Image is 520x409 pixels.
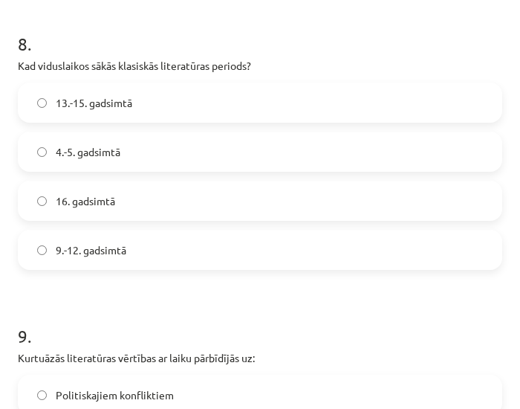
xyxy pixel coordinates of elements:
[37,147,47,157] input: 4.-5. gadsimtā
[56,144,120,160] span: 4.-5. gadsimtā
[56,387,174,403] span: Politiskajiem konfliktiem
[18,300,502,346] h1: 9 .
[37,98,47,108] input: 13.-15. gadsimtā
[37,245,47,255] input: 9.-12. gadsimtā
[18,7,502,54] h1: 8 .
[56,193,115,209] span: 16. gadsimtā
[18,350,502,366] p: Kurtuāzās literatūras vērtības ar laiku pārbīdījās uz:
[37,196,47,206] input: 16. gadsimtā
[56,95,132,111] span: 13.-15. gadsimtā
[37,390,47,400] input: Politiskajiem konfliktiem
[18,58,502,74] p: Kad viduslaikos sākās klasiskās literatūras periods?
[56,242,126,258] span: 9.-12. gadsimtā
